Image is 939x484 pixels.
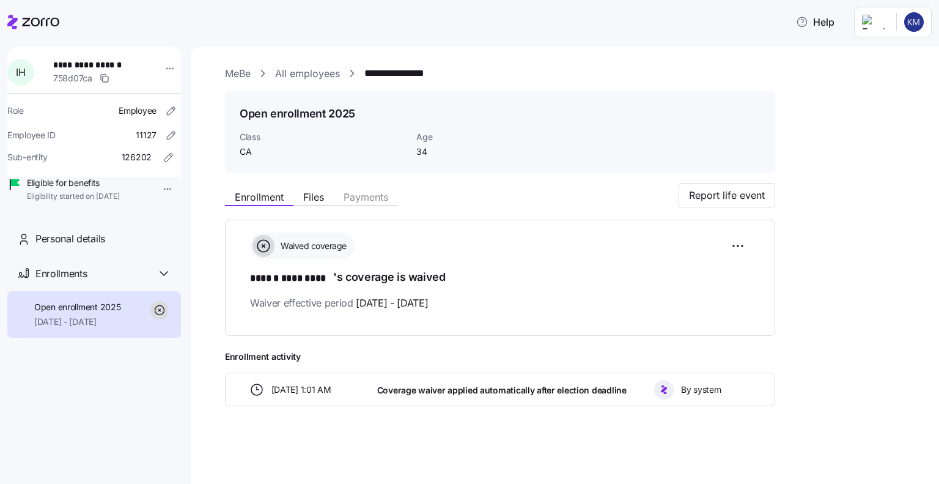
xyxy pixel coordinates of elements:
span: Report life event [689,188,765,203]
span: CA [240,146,407,158]
img: 44b41f1a780d076a4ae4ca23ad64d4f0 [904,12,924,32]
span: I H [16,67,25,77]
span: Coverage waiver applied automatically after election deadline [377,384,627,397]
img: Employer logo [862,15,886,29]
span: Payments [344,192,388,202]
span: Class [240,131,407,143]
button: Report life event [679,183,775,207]
span: By system [681,384,721,396]
span: Enrollments [35,266,87,281]
span: 126202 [122,151,152,163]
span: Files [303,192,324,202]
h1: 's coverage is waived [250,269,750,286]
span: Open enrollment 2025 [34,301,120,313]
span: Enrollment [235,192,284,202]
span: 11127 [136,129,156,141]
span: Eligibility started on [DATE] [27,192,120,202]
span: Eligible for benefits [27,177,120,189]
span: Help [796,15,834,29]
span: Sub-entity [7,151,48,163]
span: [DATE] - [DATE] [356,296,428,311]
span: Waiver effective period [250,296,429,311]
span: Role [7,105,24,117]
span: Enrollment activity [225,351,775,363]
span: [DATE] 1:01 AM [271,384,331,396]
span: Age [416,131,539,143]
button: Help [786,10,844,34]
span: [DATE] - [DATE] [34,316,120,328]
span: Employee ID [7,129,56,141]
h1: Open enrollment 2025 [240,106,355,121]
span: 34 [416,146,539,158]
span: 758d07ca [53,72,92,84]
a: All employees [275,66,340,81]
span: Waived coverage [277,240,347,252]
span: Employee [119,105,156,117]
span: Personal details [35,231,105,247]
a: MeBe [225,66,251,81]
